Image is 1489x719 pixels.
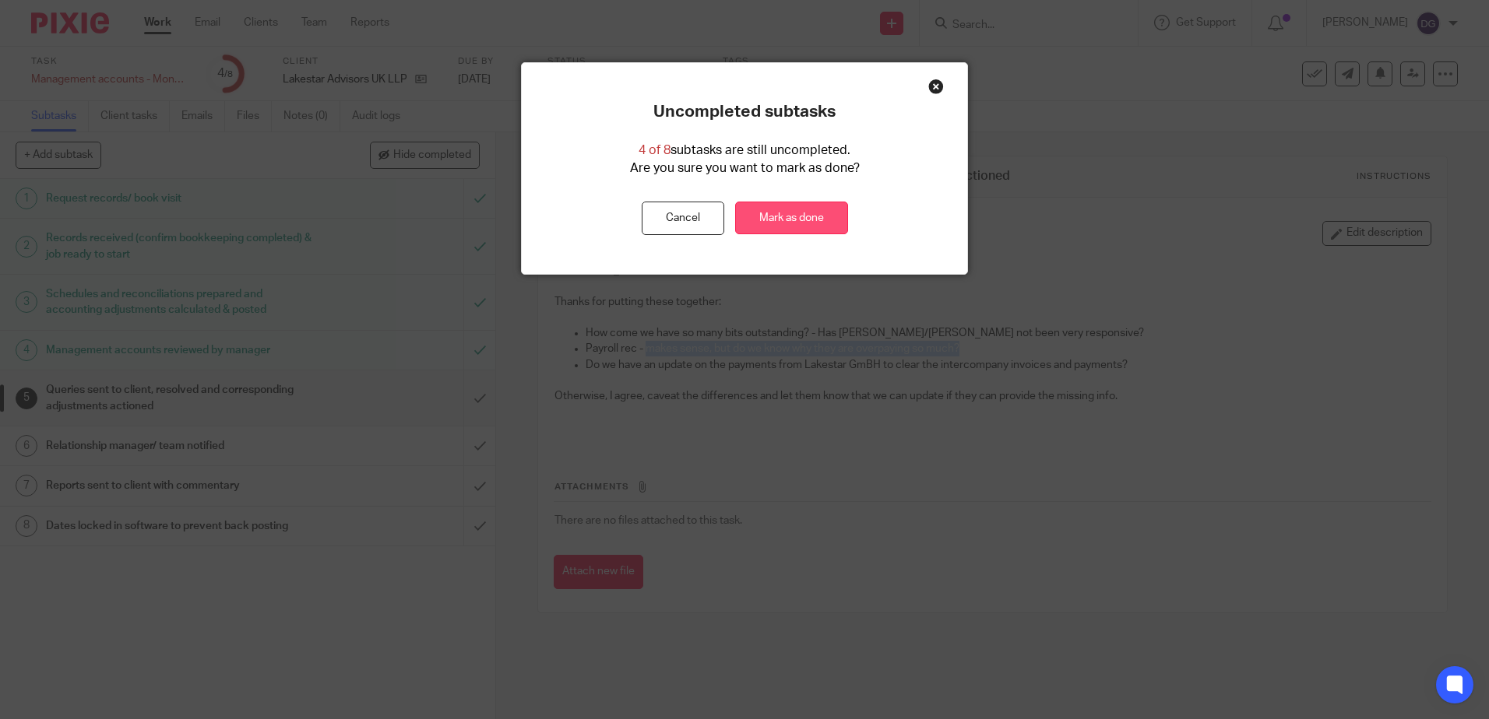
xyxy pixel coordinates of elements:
p: Are you sure you want to mark as done? [630,160,860,177]
div: Close this dialog window [928,79,944,94]
span: 4 of 8 [639,144,671,156]
p: Uncompleted subtasks [653,102,836,122]
p: subtasks are still uncompleted. [639,142,850,160]
a: Mark as done [735,202,848,235]
button: Cancel [642,202,724,235]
